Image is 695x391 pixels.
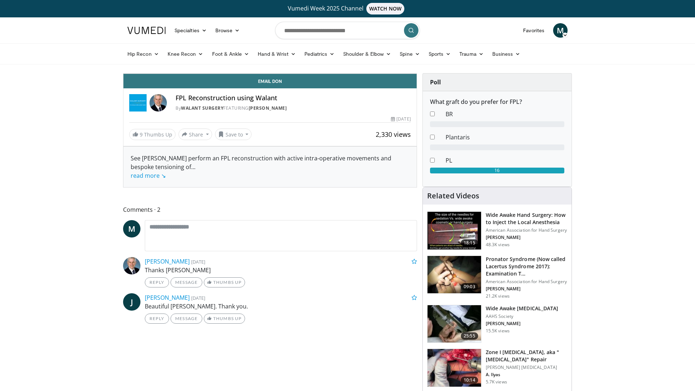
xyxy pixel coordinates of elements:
[123,73,417,74] video-js: Video Player
[486,365,567,370] p: [PERSON_NAME] [MEDICAL_DATA]
[427,305,481,343] img: wide_awake_carpal_tunnel_100008556_2.jpg.150x105_q85_crop-smart_upscale.jpg
[181,105,223,111] a: Walant Surgery
[430,78,441,86] strong: Poll
[129,3,566,14] a: Vumedi Week 2025 ChannelWATCH NOW
[486,211,567,226] h3: Wide Awake Hand Surgery: How to Inject the Local Anesthesia
[366,3,405,14] span: WATCH NOW
[455,47,488,61] a: Trauma
[149,94,167,112] img: Avatar
[215,129,252,140] button: Save to
[275,22,420,39] input: Search topics, interventions
[140,131,143,138] span: 9
[145,257,190,265] a: [PERSON_NAME]
[427,211,567,250] a: 18:15 Wide Awake Hand Surgery: How to Inject the Local Anesthesia American Association for Hand S...
[176,105,411,112] div: By FEATURING
[145,294,190,302] a: [PERSON_NAME]
[131,154,409,180] div: See [PERSON_NAME] perform an FPL reconstruction with active intra-operative movements and bespoke...
[123,220,140,237] a: M
[191,258,205,265] small: [DATE]
[427,256,481,294] img: ecc38c0f-1cd8-4861-b44a-401a34bcfb2f.150x105_q85_crop-smart_upscale.jpg
[427,256,567,299] a: 09:03 Pronator Syndrome (Now called Lacertus Syndrome 2017): Examination T… American Association ...
[123,257,140,274] img: Avatar
[486,305,559,312] h3: Wide Awake [MEDICAL_DATA]
[486,227,567,233] p: American Association for Hand Surgery
[300,47,339,61] a: Pediatrics
[211,23,244,38] a: Browse
[461,283,478,290] span: 09:03
[519,23,549,38] a: Favorites
[170,23,211,38] a: Specialties
[145,314,169,324] a: Reply
[486,349,567,363] h3: Zone I [MEDICAL_DATA], aka "[MEDICAL_DATA]" Repair
[395,47,424,61] a: Spine
[486,372,567,378] p: A. Ilyas
[191,295,205,301] small: [DATE]
[204,277,245,287] a: Thumbs Up
[427,305,567,343] a: 25:55 Wide Awake [MEDICAL_DATA] AAHS Society [PERSON_NAME] 15.5K views
[145,302,417,311] p: Beautiful [PERSON_NAME]. Thank you.
[129,94,147,112] img: Walant Surgery
[427,349,567,387] a: 10:14 Zone I [MEDICAL_DATA], aka "[MEDICAL_DATA]" Repair [PERSON_NAME] [MEDICAL_DATA] A. Ilyas 5....
[176,94,411,102] h4: FPL Reconstruction using Walant
[131,172,166,180] a: read more ↘
[178,129,212,140] button: Share
[163,47,208,61] a: Knee Recon
[461,332,478,340] span: 25:55
[170,277,202,287] a: Message
[440,110,570,118] dd: BR
[486,256,567,277] h3: Pronator Syndrome (Now called Lacertus Syndrome 2017): Examination T…
[430,98,564,105] h6: What graft do you prefer for FPL?
[145,277,169,287] a: Reply
[461,239,478,247] span: 18:15
[427,192,479,200] h4: Related Videos
[208,47,254,61] a: Foot & Ankle
[488,47,525,61] a: Business
[123,74,417,88] a: Email Don
[339,47,395,61] a: Shoulder & Elbow
[486,279,567,285] p: American Association for Hand Surgery
[391,116,410,122] div: [DATE]
[486,321,559,327] p: [PERSON_NAME]
[170,314,202,324] a: Message
[553,23,568,38] a: M
[440,156,570,165] dd: PL
[430,168,564,173] div: 16
[376,130,411,139] span: 2,330 views
[486,314,559,319] p: AAHS Society
[486,293,510,299] p: 21.2K views
[129,129,176,140] a: 9 Thumbs Up
[486,235,567,240] p: [PERSON_NAME]
[123,293,140,311] a: J
[486,328,510,334] p: 15.5K views
[145,266,417,274] p: Thanks [PERSON_NAME]
[486,242,510,248] p: 48.3K views
[123,47,163,61] a: Hip Recon
[249,105,287,111] a: [PERSON_NAME]
[204,314,245,324] a: Thumbs Up
[127,27,166,34] img: VuMedi Logo
[253,47,300,61] a: Hand & Wrist
[486,379,507,385] p: 5.7K views
[440,133,570,142] dd: Plantaris
[424,47,455,61] a: Sports
[123,205,417,214] span: Comments 2
[461,377,478,384] span: 10:14
[427,349,481,387] img: 0d59ad00-c255-429e-9de8-eb2f74552347.150x105_q85_crop-smart_upscale.jpg
[486,286,567,292] p: [PERSON_NAME]
[427,212,481,249] img: Q2xRg7exoPLTwO8X4xMDoxOjBrO-I4W8_1.150x105_q85_crop-smart_upscale.jpg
